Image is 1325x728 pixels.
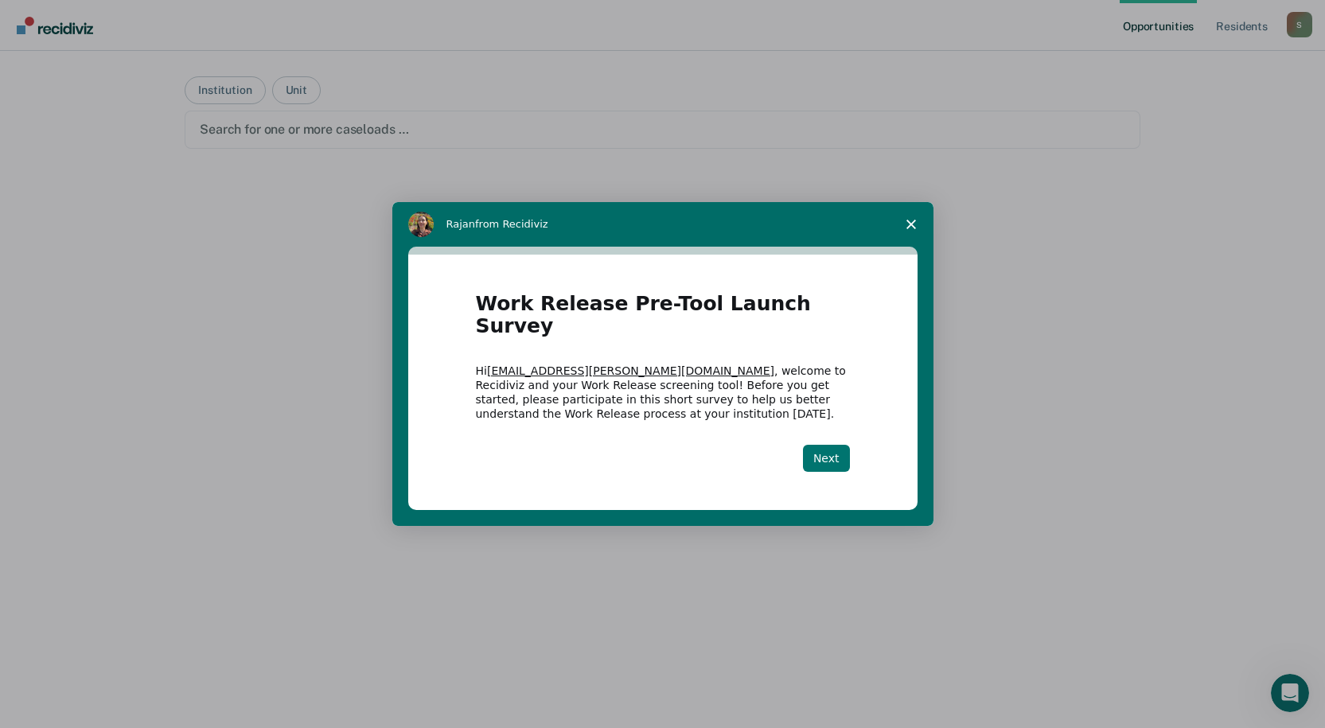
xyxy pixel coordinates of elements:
[408,212,434,237] img: Profile image for Rajan
[475,218,548,230] span: from Recidiviz
[487,364,774,377] a: [EMAIL_ADDRESS][PERSON_NAME][DOMAIN_NAME]
[889,202,933,247] span: Close survey
[446,218,476,230] span: Rajan
[476,364,850,422] div: Hi , welcome to Recidiviz and your Work Release screening tool! Before you get started, please pa...
[476,293,850,348] h1: Work Release Pre-Tool Launch Survey
[803,445,850,472] button: Next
